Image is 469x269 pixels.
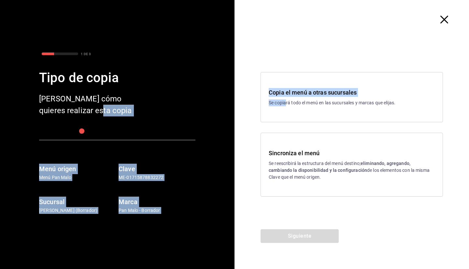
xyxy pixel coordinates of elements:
h6: Marca [119,197,195,207]
p: Se reescribirá la estructura del menú destino; de los elementos con la misma Clave que el menú or... [269,160,435,181]
p: Pan Malo - Borrador [119,207,195,214]
h3: Copia el menú a otras sucursales [269,88,435,97]
h6: Clave [119,164,195,174]
h6: Menú origen [39,164,116,174]
p: Se copiará todo el menú en las sucursales y marcas que elijas. [269,99,435,106]
div: Tipo de copia [39,68,195,88]
p: ME-01715878832272 [119,174,195,181]
h6: Sucursal [39,197,116,207]
p: [PERSON_NAME] (Borrador) [39,207,116,214]
div: [PERSON_NAME] cómo quieres realizar esta copia [39,93,143,116]
strong: eliminando, agregando, cambiando la disponibilidad y la configuración [269,161,410,173]
div: 1 DE 3 [81,52,91,56]
p: Menú Pan Malo [39,174,116,181]
h3: Sincroniza el menú [269,149,435,157]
